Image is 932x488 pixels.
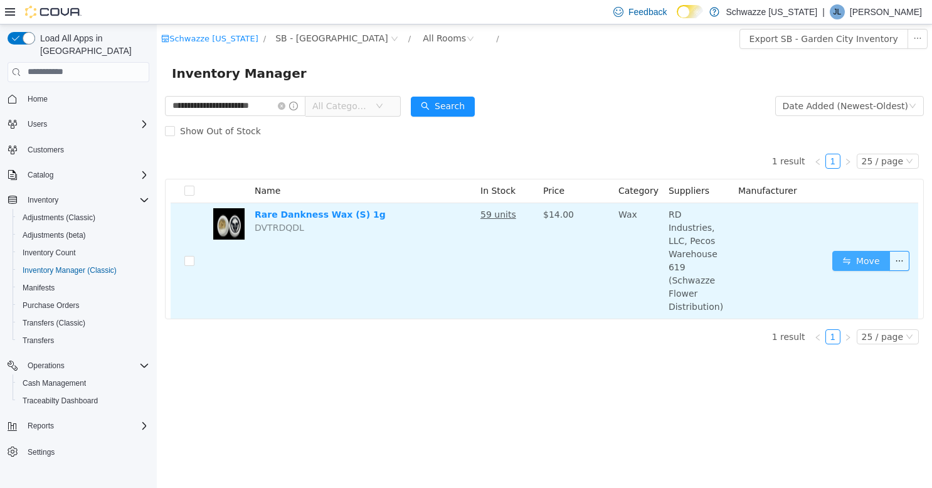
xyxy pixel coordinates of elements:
[18,333,59,348] a: Transfers
[254,72,318,92] button: icon: searchSearch
[669,129,684,144] li: 1
[3,417,154,435] button: Reports
[615,305,649,320] li: 1 result
[23,443,149,459] span: Settings
[98,161,124,171] span: Name
[18,298,149,313] span: Purchase Orders
[324,185,359,195] u: 59 units
[23,142,69,157] a: Customers
[13,262,154,279] button: Inventory Manager (Classic)
[23,378,86,388] span: Cash Management
[23,418,59,433] button: Reports
[23,230,86,240] span: Adjustments (beta)
[512,185,566,287] span: RD Industries, LLC, Pecos Warehouse 619 (Schwazze Flower Distribution)
[749,309,756,317] i: icon: down
[18,210,100,225] a: Adjustments (Classic)
[675,226,733,247] button: icon: swapMove
[132,77,141,86] i: icon: info-circle
[28,94,48,104] span: Home
[121,78,129,85] i: icon: close-circle
[13,374,154,392] button: Cash Management
[23,396,98,406] span: Traceabilty Dashboard
[324,161,359,171] span: In Stock
[18,245,149,260] span: Inventory Count
[13,332,154,349] button: Transfers
[457,179,507,294] td: Wax
[687,309,695,317] i: icon: right
[28,170,53,180] span: Catalog
[15,39,157,59] span: Inventory Manager
[13,226,154,244] button: Adjustments (beta)
[386,161,408,171] span: Price
[3,191,154,209] button: Inventory
[18,333,149,348] span: Transfers
[654,129,669,144] li: Previous Page
[18,263,122,278] a: Inventory Manager (Classic)
[23,318,85,328] span: Transfers (Classic)
[3,166,154,184] button: Catalog
[23,167,149,183] span: Catalog
[23,418,149,433] span: Reports
[3,442,154,460] button: Settings
[615,129,649,144] li: 1 result
[13,279,154,297] button: Manifests
[119,7,231,21] span: SB - Garden City
[23,445,60,460] a: Settings
[830,4,845,19] div: John Lieder
[266,4,309,23] div: All Rooms
[28,195,58,205] span: Inventory
[219,78,226,87] i: icon: down
[23,117,52,132] button: Users
[3,357,154,374] button: Operations
[107,9,109,19] span: /
[23,193,149,208] span: Inventory
[581,161,640,171] span: Manufacturer
[23,358,70,373] button: Operations
[751,4,771,24] button: icon: ellipsis
[98,198,147,208] span: DVTRDQDL
[628,6,667,18] span: Feedback
[18,376,91,391] a: Cash Management
[23,265,117,275] span: Inventory Manager (Classic)
[749,133,756,142] i: icon: down
[4,10,13,18] i: icon: shop
[462,161,502,171] span: Category
[18,280,60,295] a: Manifests
[23,336,54,346] span: Transfers
[18,316,149,331] span: Transfers (Classic)
[18,316,90,331] a: Transfers (Classic)
[23,142,149,157] span: Customers
[3,141,154,159] button: Customers
[726,4,817,19] p: Schwazze [US_STATE]
[733,226,753,247] button: icon: ellipsis
[752,78,760,87] i: icon: down
[13,392,154,410] button: Traceabilty Dashboard
[3,115,154,133] button: Users
[657,134,665,141] i: icon: left
[28,145,64,155] span: Customers
[25,6,82,18] img: Cova
[23,213,95,223] span: Adjustments (Classic)
[98,185,229,195] a: Rare Dankness Wax (S) 1g
[23,193,63,208] button: Inventory
[28,119,47,129] span: Users
[23,248,76,258] span: Inventory Count
[35,32,149,57] span: Load All Apps in [GEOGRAPHIC_DATA]
[23,117,149,132] span: Users
[18,210,149,225] span: Adjustments (Classic)
[669,130,683,144] a: 1
[23,358,149,373] span: Operations
[18,393,103,408] a: Traceabilty Dashboard
[23,91,149,107] span: Home
[18,376,149,391] span: Cash Management
[687,134,695,141] i: icon: right
[684,305,699,320] li: Next Page
[669,305,683,319] a: 1
[822,4,825,19] p: |
[657,309,665,317] i: icon: left
[156,75,213,88] span: All Categories
[18,298,85,313] a: Purchase Orders
[583,4,751,24] button: Export SB - Garden City Inventory
[28,447,55,457] span: Settings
